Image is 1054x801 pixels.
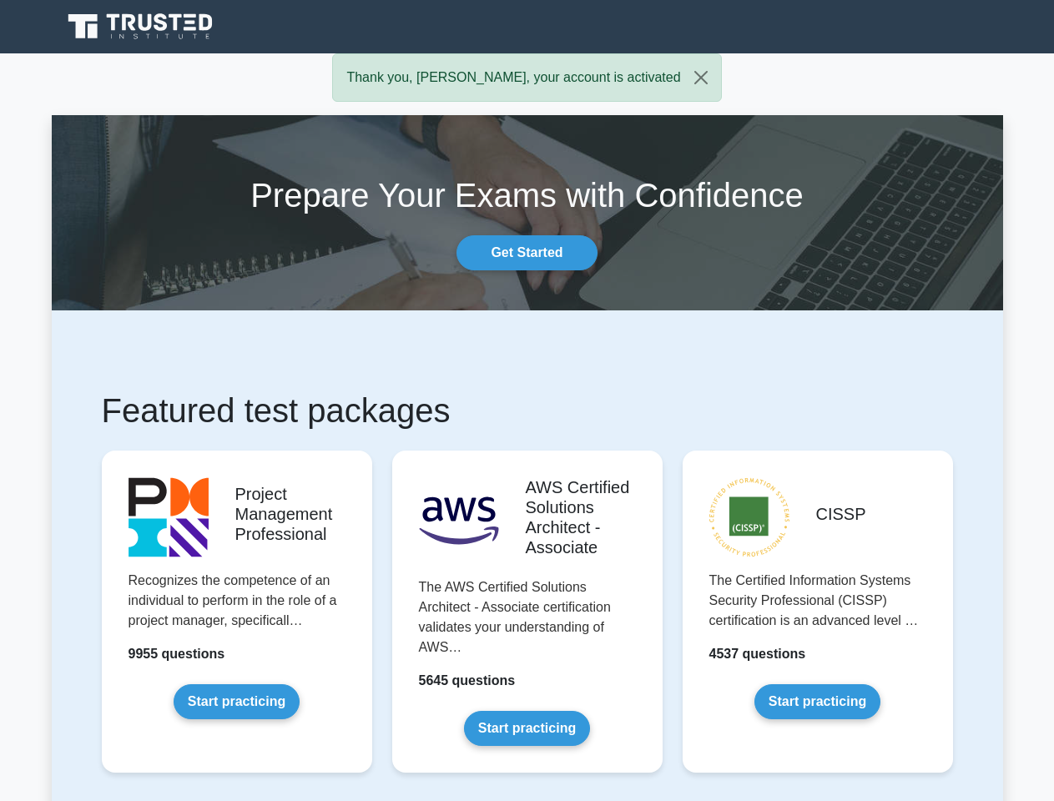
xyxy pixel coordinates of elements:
a: Get Started [456,235,597,270]
h1: Featured test packages [102,390,953,431]
a: Start practicing [174,684,300,719]
a: Start practicing [754,684,880,719]
button: Close [681,54,721,101]
div: Thank you, [PERSON_NAME], your account is activated [332,53,721,102]
a: Start practicing [464,711,590,746]
h1: Prepare Your Exams with Confidence [52,175,1003,215]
